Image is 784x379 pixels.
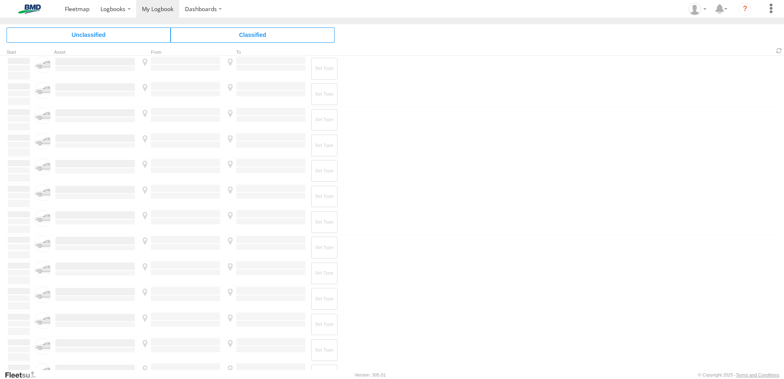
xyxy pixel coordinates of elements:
[139,50,221,55] div: From
[171,27,335,42] span: Click to view Classified Trips
[355,372,386,377] div: Version: 305.01
[738,2,752,16] i: ?
[7,50,31,55] div: Click to Sort
[7,27,171,42] span: Click to view Unclassified Trips
[686,3,709,15] div: Matthew Gaiter
[8,5,51,14] img: bmd-logo.svg
[54,50,136,55] div: Asset
[225,50,307,55] div: To
[774,47,784,55] span: Refresh
[736,372,779,377] a: Terms and Conditions
[698,372,779,377] div: © Copyright 2025 -
[5,371,42,379] a: Visit our Website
